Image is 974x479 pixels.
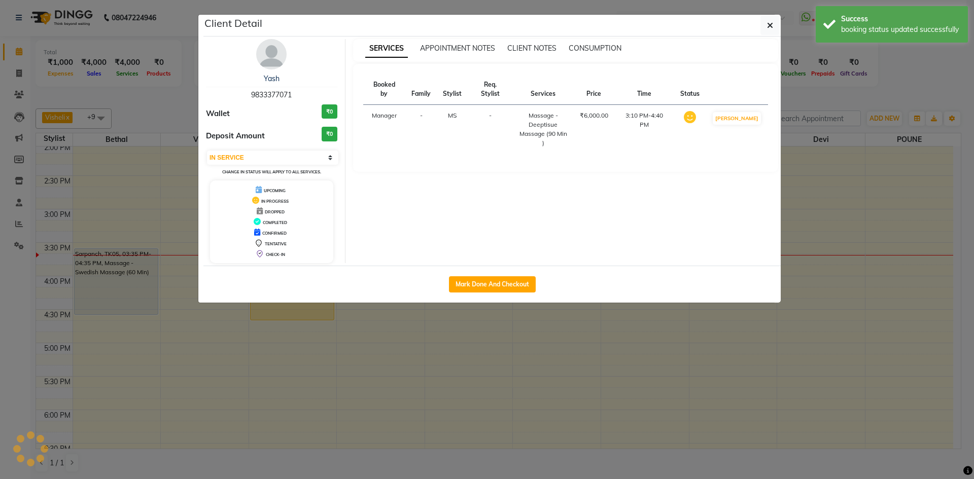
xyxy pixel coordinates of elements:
[261,199,289,204] span: IN PROGRESS
[468,105,513,154] td: -
[513,74,574,105] th: Services
[569,44,621,53] span: CONSUMPTION
[256,39,287,69] img: avatar
[507,44,556,53] span: CLIENT NOTES
[449,276,536,292] button: Mark Done And Checkout
[614,74,674,105] th: Time
[206,108,230,120] span: Wallet
[580,111,608,120] div: ₹6,000.00
[265,241,287,246] span: TENTATIVE
[204,16,262,31] h5: Client Detail
[265,209,285,214] span: DROPPED
[841,24,960,35] div: booking status updated successfully
[251,90,292,99] span: 9833377071
[405,105,437,154] td: -
[614,105,674,154] td: 3:10 PM-4:40 PM
[405,74,437,105] th: Family
[574,74,614,105] th: Price
[713,112,761,125] button: [PERSON_NAME]
[363,105,406,154] td: Manager
[264,74,280,83] a: Yash
[222,169,321,174] small: Change in status will apply to all services.
[263,220,287,225] span: COMPLETED
[206,130,265,142] span: Deposit Amount
[365,40,408,58] span: SERVICES
[519,111,568,148] div: Massage - Deeptisue Massage (90 Min )
[264,188,286,193] span: UPCOMING
[841,14,960,24] div: Success
[266,252,285,257] span: CHECK-IN
[674,74,706,105] th: Status
[322,104,337,119] h3: ₹0
[448,112,457,119] span: MS
[437,74,468,105] th: Stylist
[262,231,287,236] span: CONFIRMED
[420,44,495,53] span: APPOINTMENT NOTES
[322,127,337,141] h3: ₹0
[363,74,406,105] th: Booked by
[468,74,513,105] th: Req. Stylist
